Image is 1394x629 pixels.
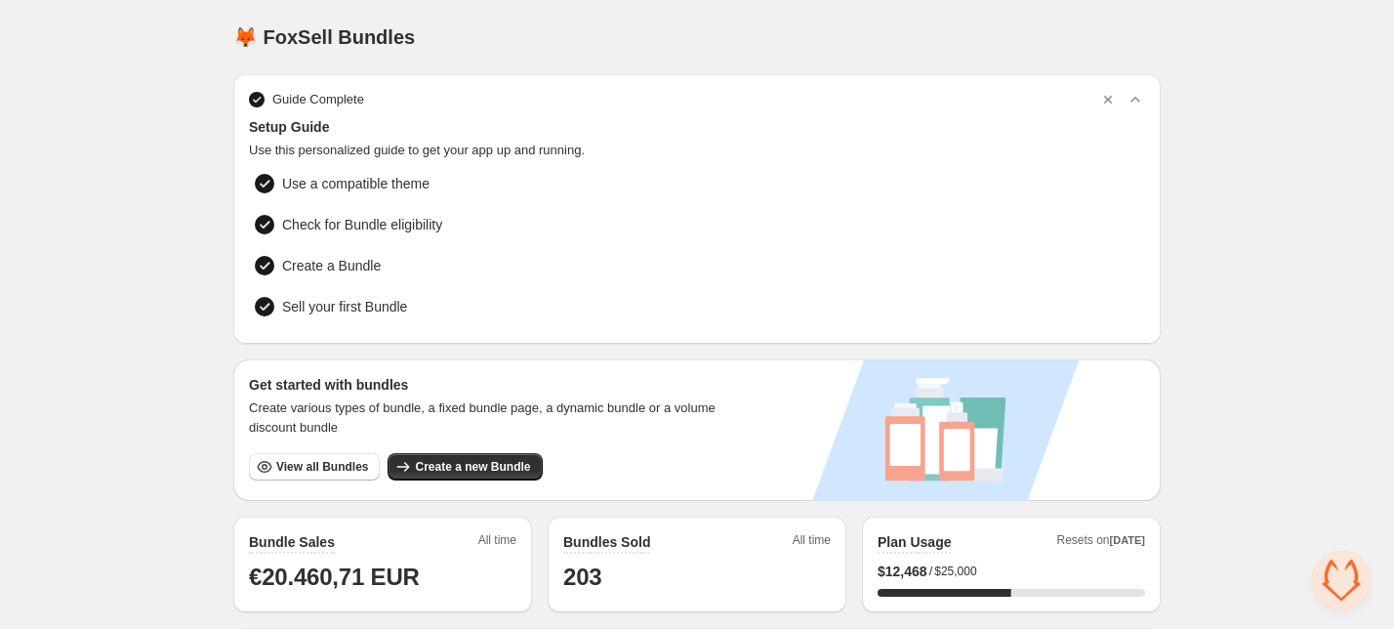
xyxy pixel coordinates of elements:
span: Guide Complete [272,90,364,109]
div: / [878,562,1145,581]
span: View all Bundles [276,459,368,475]
span: Create various types of bundle, a fixed bundle page, a dynamic bundle or a volume discount bundle [249,398,734,438]
h3: Get started with bundles [249,375,734,395]
h2: Bundles Sold [563,532,650,552]
h2: Plan Usage [878,532,951,552]
span: Check for Bundle eligibility [282,215,442,234]
span: Resets on [1057,532,1146,554]
span: Use this personalized guide to get your app up and running. [249,141,1145,160]
h1: 203 [563,562,831,593]
span: Create a new Bundle [415,459,530,475]
span: Create a Bundle [282,256,381,275]
h1: 🦊 FoxSell Bundles [233,25,415,49]
h2: Bundle Sales [249,532,335,552]
span: Sell your first Bundle [282,297,407,316]
button: View all Bundles [249,453,380,481]
span: [DATE] [1110,534,1145,546]
span: Use a compatible theme [282,174,430,193]
span: Setup Guide [249,117,1145,137]
a: Open chat [1312,551,1371,609]
span: All time [478,532,516,554]
button: Create a new Bundle [388,453,542,481]
h1: €20.460,71 EUR [249,562,516,593]
span: $ 12,468 [878,562,927,581]
span: $25,000 [934,564,976,579]
span: All time [793,532,831,554]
